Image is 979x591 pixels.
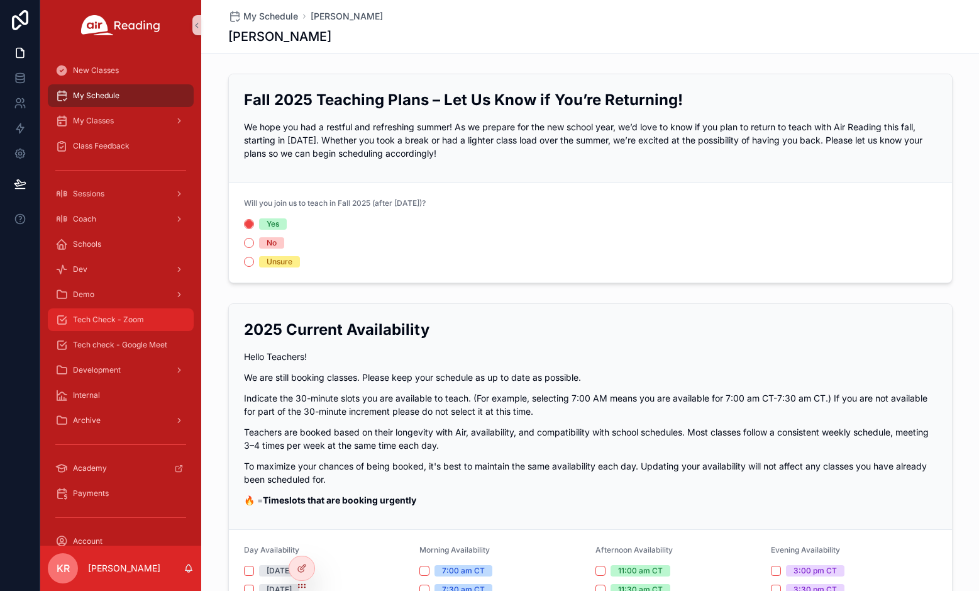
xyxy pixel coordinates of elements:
span: Sessions [73,189,104,199]
div: Unsure [267,256,292,267]
img: App logo [81,15,160,35]
h2: 2025 Current Availability [244,319,937,340]
span: Class Feedback [73,141,130,151]
a: Sessions [48,183,194,205]
p: 🔥 = [244,493,937,507]
a: My Classes [48,110,194,132]
a: Tech Check - Zoom [48,308,194,331]
span: KR [57,561,70,576]
span: Evening Availability [771,545,840,554]
a: Demo [48,283,194,306]
p: [PERSON_NAME] [88,562,160,575]
span: My Schedule [243,10,298,23]
span: My Classes [73,116,114,126]
div: 11:00 am CT [618,565,663,577]
p: To maximize your chances of being booked, it's best to maintain the same availability each day. U... [244,459,937,486]
div: [DATE] [267,565,292,577]
span: Payments [73,488,109,498]
span: My Schedule [73,91,119,101]
p: We are still booking classes. Please keep your schedule as up to date as possible. [244,371,937,384]
span: Morning Availability [419,545,490,554]
a: Account [48,530,194,553]
span: New Classes [73,65,119,76]
div: Yes [267,218,279,230]
span: Afternoon Availability [595,545,673,554]
a: Dev [48,258,194,281]
a: Payments [48,482,194,505]
div: scrollable content [40,50,201,546]
a: Academy [48,457,194,480]
div: No [267,237,277,249]
p: We hope you had a restful and refreshing summer! As we prepare for the new school year, we’d love... [244,120,937,160]
a: Schools [48,233,194,256]
a: Class Feedback [48,135,194,157]
a: Internal [48,384,194,407]
a: Development [48,359,194,381]
h2: Fall 2025 Teaching Plans – Let Us Know if You’re Returning! [244,89,937,110]
div: 3:00 pm CT [794,565,837,577]
a: Coach [48,208,194,230]
a: [PERSON_NAME] [311,10,383,23]
a: My Schedule [228,10,298,23]
a: My Schedule [48,84,194,107]
p: Teachers are booked based on their longevity with Air, availability, and compatibility with schoo... [244,425,937,452]
div: 7:00 am CT [442,565,485,577]
span: Internal [73,390,100,400]
p: Hello Teachers! [244,350,937,363]
span: Schools [73,239,101,249]
span: Archive [73,415,101,425]
span: Day Availability [244,545,299,554]
span: Will you join us to teach in Fall 2025 (after [DATE])? [244,198,426,208]
span: Academy [73,463,107,473]
span: Tech check - Google Meet [73,340,167,350]
span: Development [73,365,121,375]
span: Account [73,536,102,546]
a: New Classes [48,59,194,82]
a: Tech check - Google Meet [48,334,194,356]
span: Coach [73,214,96,224]
span: Tech Check - Zoom [73,315,144,325]
h1: [PERSON_NAME] [228,28,331,45]
span: Dev [73,264,87,274]
a: Archive [48,409,194,432]
strong: Timeslots that are booking urgently [263,495,416,505]
p: Indicate the 30-minute slots you are available to teach. (For example, selecting 7:00 AM means yo... [244,391,937,418]
span: Demo [73,290,94,300]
